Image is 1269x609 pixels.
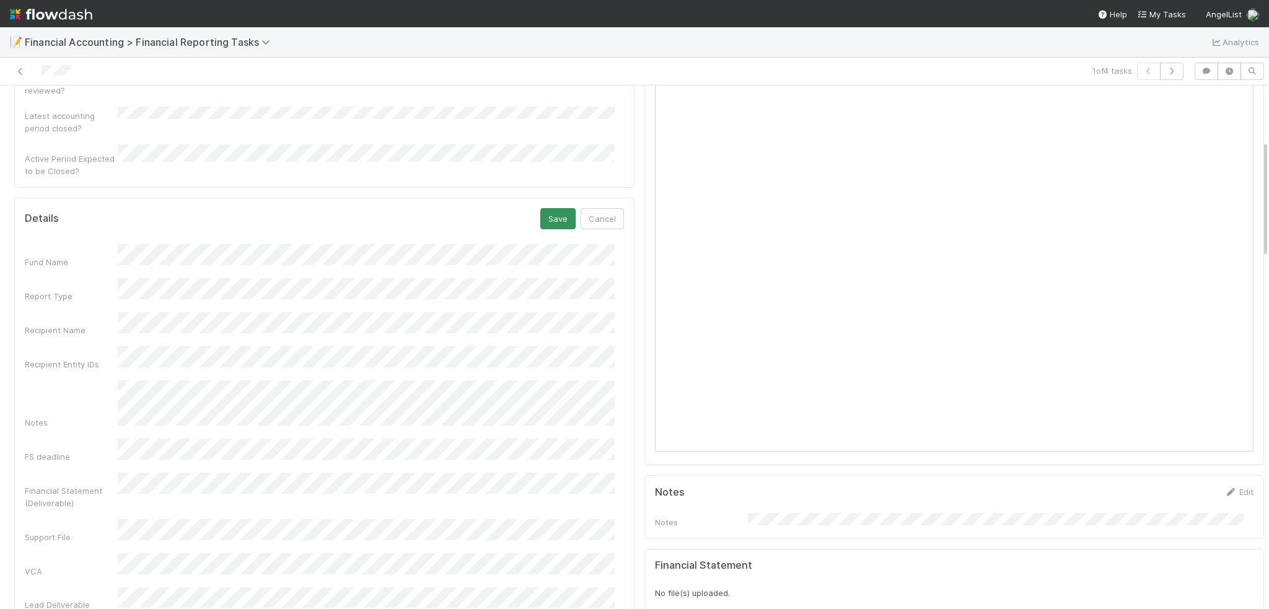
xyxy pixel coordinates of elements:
[10,4,92,25] img: logo-inverted-e16ddd16eac7371096b0.svg
[581,208,624,229] button: Cancel
[10,37,22,47] span: 📝
[25,484,118,509] div: Financial Statement (Deliverable)
[1247,9,1259,21] img: avatar_e5ec2f5b-afc7-4357-8cf1-2139873d70b1.png
[25,450,118,463] div: FS deadline
[25,416,118,429] div: Notes
[25,110,118,134] div: Latest accounting period closed?
[25,36,276,48] span: Financial Accounting > Financial Reporting Tasks
[25,531,118,543] div: Support File
[25,256,118,268] div: Fund Name
[1137,9,1186,19] span: My Tasks
[25,565,118,577] div: VCA
[1137,8,1186,20] a: My Tasks
[1206,9,1242,19] span: AngelList
[25,290,118,302] div: Report Type
[1224,487,1254,497] a: Edit
[25,324,118,336] div: Recipient Name
[655,486,685,499] h5: Notes
[655,516,748,528] div: Notes
[655,559,752,572] h5: Financial Statement
[655,559,1254,599] div: No file(s) uploaded.
[1210,35,1259,50] a: Analytics
[1097,8,1127,20] div: Help
[1092,64,1132,77] span: 1 of 4 tasks
[540,208,576,229] button: Save
[25,212,59,225] h5: Details
[25,152,118,177] div: Active Period Expected to be Closed?
[25,358,118,370] div: Recipient Entity IDs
